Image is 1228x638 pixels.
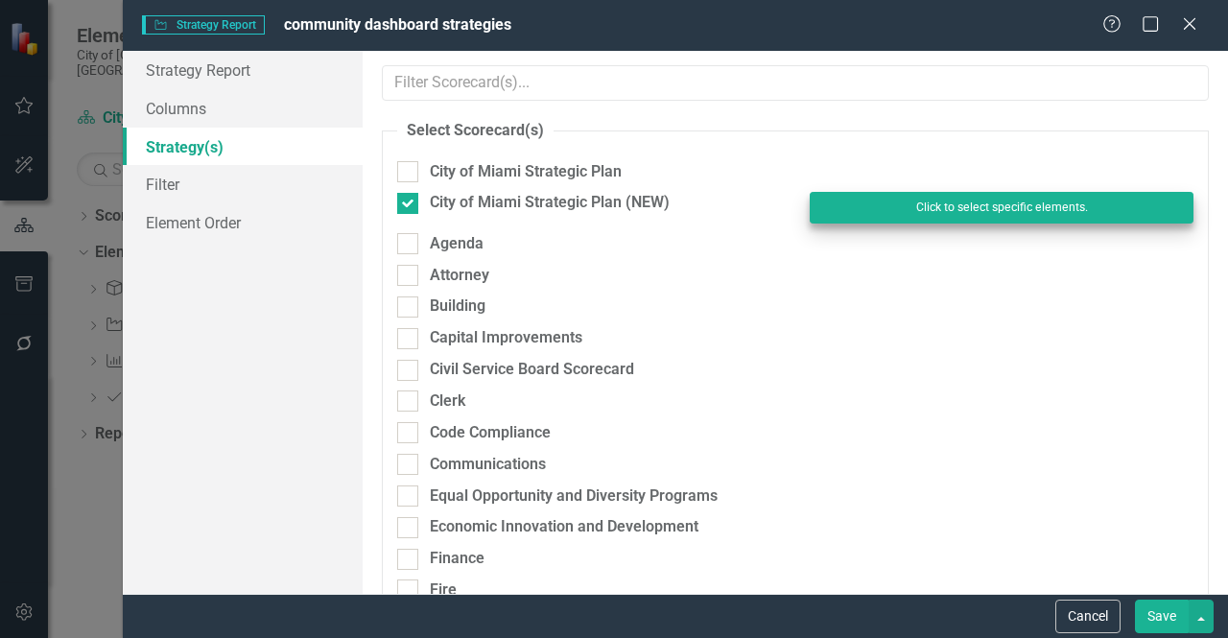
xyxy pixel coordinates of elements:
[284,15,511,34] span: community dashboard strategies
[430,327,582,349] div: Capital Improvements
[123,203,363,242] a: Element Order
[810,192,1193,223] button: Click to select specific elements.
[123,165,363,203] a: Filter
[430,548,484,570] div: Finance
[142,15,265,35] span: Strategy Report
[382,65,1209,101] input: Filter Scorecard(s)...
[430,233,484,255] div: Agenda
[430,454,546,476] div: Communications
[430,161,622,183] div: City of Miami Strategic Plan
[1135,600,1189,633] button: Save
[397,120,554,142] legend: Select Scorecard(s)
[430,359,634,381] div: Civil Service Board Scorecard
[430,192,670,214] div: City of Miami Strategic Plan (NEW)
[430,516,698,538] div: Economic Innovation and Development
[430,422,551,444] div: Code Compliance
[123,89,363,128] a: Columns
[430,485,718,508] div: Equal Opportunity and Diversity Programs
[123,128,363,166] a: Strategy(s)
[1055,600,1121,633] button: Cancel
[430,390,465,413] div: Clerk
[430,579,457,602] div: Fire
[430,295,485,318] div: Building
[430,265,489,287] div: Attorney
[123,51,363,89] a: Strategy Report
